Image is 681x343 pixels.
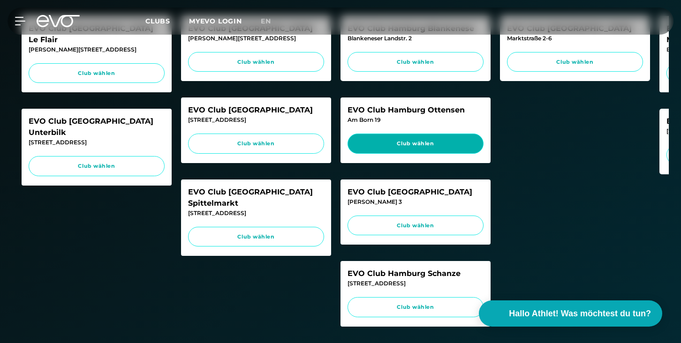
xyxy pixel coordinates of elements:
div: [PERSON_NAME] 3 [348,198,484,206]
a: MYEVO LOGIN [189,17,242,25]
span: Club wählen [197,233,315,241]
a: Club wählen [348,134,484,154]
span: Club wählen [356,222,475,230]
span: Club wählen [197,140,315,148]
a: Clubs [145,16,189,25]
div: EVO Club [GEOGRAPHIC_DATA] [188,104,324,116]
span: Club wählen [516,58,634,66]
div: [STREET_ADDRESS] [29,138,165,147]
span: Club wählen [38,162,156,170]
div: [PERSON_NAME][STREET_ADDRESS] [29,45,165,54]
button: Hallo Athlet! Was möchtest du tun? [479,300,662,327]
div: Am Born 19 [348,116,484,124]
span: Club wählen [356,303,475,311]
span: Hallo Athlet! Was möchtest du tun? [509,307,651,320]
a: Club wählen [507,52,643,72]
a: Club wählen [188,227,324,247]
span: Club wählen [356,58,475,66]
a: Club wählen [348,216,484,236]
div: [STREET_ADDRESS] [188,116,324,124]
div: EVO Club [GEOGRAPHIC_DATA] Spittelmarkt [188,186,324,209]
a: en [261,16,282,27]
a: Club wählen [188,52,324,72]
span: Club wählen [38,69,156,77]
div: [STREET_ADDRESS] [188,209,324,217]
span: en [261,17,271,25]
div: [STREET_ADDRESS] [348,279,484,288]
a: Club wählen [348,52,484,72]
div: EVO Club Hamburg Ottensen [348,104,484,116]
div: EVO Club Hamburg Schanze [348,268,484,279]
a: Club wählen [348,297,484,317]
span: Club wählen [356,140,475,148]
span: Club wählen [197,58,315,66]
div: EVO Club [GEOGRAPHIC_DATA] Unterbilk [29,116,165,138]
a: Club wählen [29,63,165,83]
a: Club wählen [29,156,165,176]
a: Club wählen [188,134,324,154]
div: EVO Club [GEOGRAPHIC_DATA] [348,186,484,198]
span: Clubs [145,17,170,25]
